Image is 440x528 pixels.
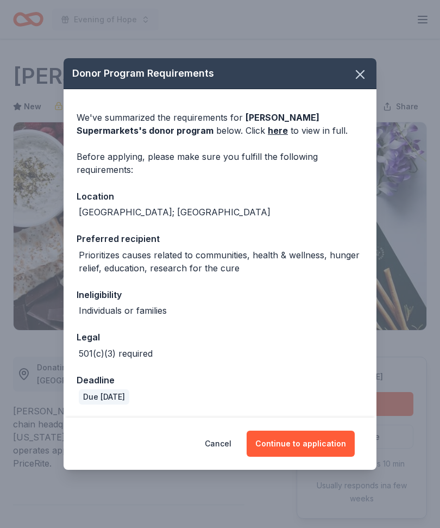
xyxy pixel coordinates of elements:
[79,304,167,317] div: Individuals or families
[77,189,363,203] div: Location
[77,111,363,137] div: We've summarized the requirements for below. Click to view in full.
[79,389,129,405] div: Due [DATE]
[77,373,363,387] div: Deadline
[77,288,363,302] div: Ineligibility
[79,347,153,360] div: 501(c)(3) required
[205,431,231,457] button: Cancel
[64,58,376,89] div: Donor Program Requirements
[79,206,271,219] div: [GEOGRAPHIC_DATA]; [GEOGRAPHIC_DATA]
[247,431,355,457] button: Continue to application
[268,124,288,137] a: here
[77,330,363,344] div: Legal
[77,232,363,246] div: Preferred recipient
[79,249,363,275] div: Prioritizes causes related to communities, health & wellness, hunger relief, education, research ...
[77,150,363,176] div: Before applying, please make sure you fulfill the following requirements:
